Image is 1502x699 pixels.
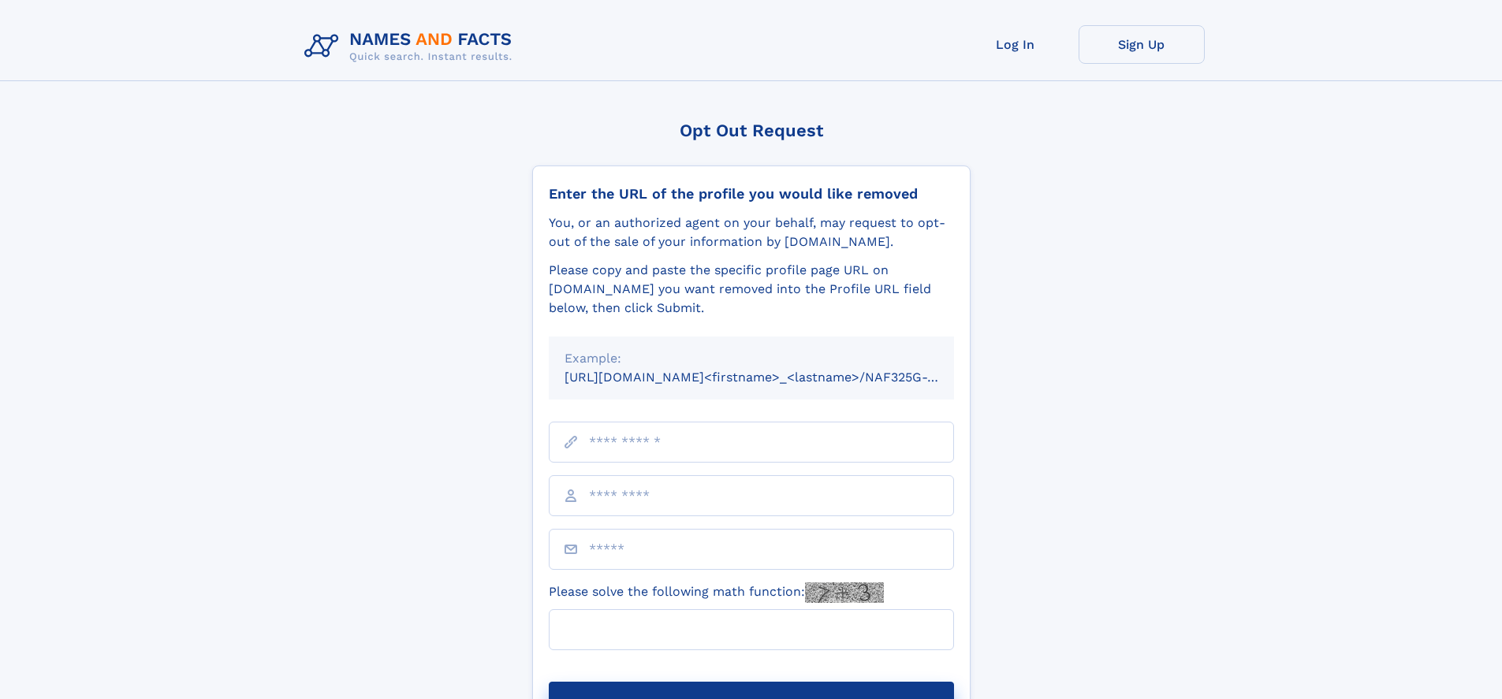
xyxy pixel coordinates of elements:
[549,582,884,603] label: Please solve the following math function:
[532,121,971,140] div: Opt Out Request
[549,261,954,318] div: Please copy and paste the specific profile page URL on [DOMAIN_NAME] you want removed into the Pr...
[1079,25,1205,64] a: Sign Up
[549,214,954,251] div: You, or an authorized agent on your behalf, may request to opt-out of the sale of your informatio...
[549,185,954,203] div: Enter the URL of the profile you would like removed
[952,25,1079,64] a: Log In
[565,349,938,368] div: Example:
[565,370,984,385] small: [URL][DOMAIN_NAME]<firstname>_<lastname>/NAF325G-xxxxxxxx
[298,25,525,68] img: Logo Names and Facts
